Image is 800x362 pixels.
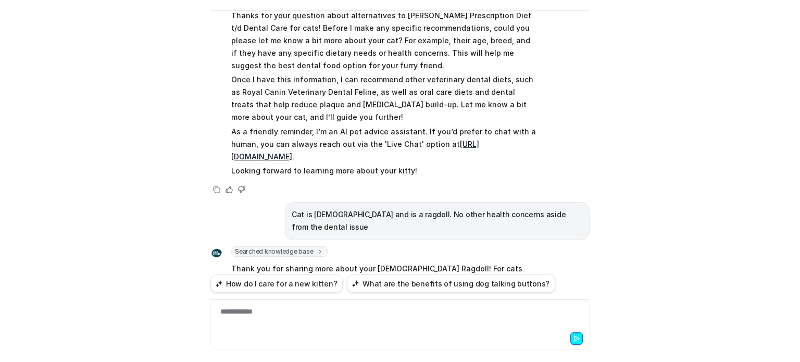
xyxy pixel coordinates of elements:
p: Thank you for sharing more about your [DEMOGRAPHIC_DATA] Ragdoll! For cats with dental issues, th... [231,263,536,300]
span: Searched knowledge base [231,246,328,257]
button: What are the benefits of using dog talking buttons? [347,274,555,293]
p: Once I have this information, I can recommend other veterinary dental diets, such as Royal Canin ... [231,73,536,123]
p: Looking forward to learning more about your kitty! [231,165,536,177]
a: [URL][DOMAIN_NAME] [231,140,479,161]
p: As a friendly reminder, I’m an AI pet advice assistant. If you’d prefer to chat with a human, you... [231,126,536,163]
p: Thanks for your question about alternatives to [PERSON_NAME] Prescription Diet t/d Dental Care fo... [231,9,536,72]
p: Cat is [DEMOGRAPHIC_DATA] and is a ragdoll. No other health concerns aside from the dental issue [292,208,583,233]
button: How do I care for a new kitten? [210,274,343,293]
img: Widget [210,247,223,259]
